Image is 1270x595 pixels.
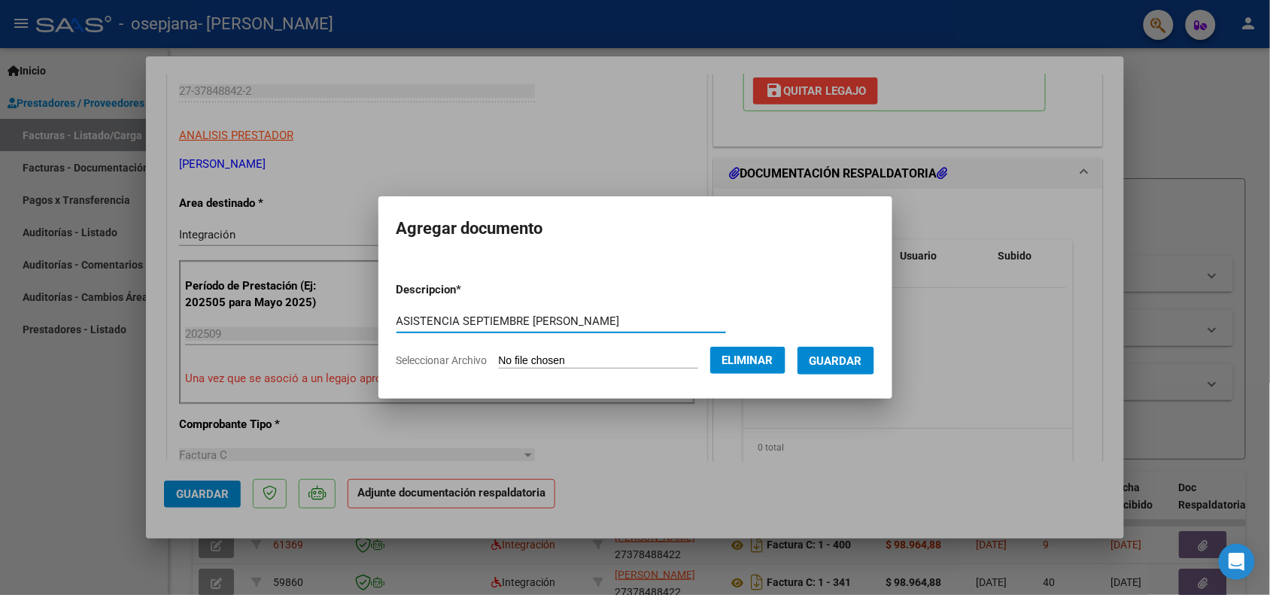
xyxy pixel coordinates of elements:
[722,354,773,367] span: Eliminar
[798,347,874,375] button: Guardar
[810,354,862,368] span: Guardar
[396,281,540,299] p: Descripcion
[710,347,785,374] button: Eliminar
[396,214,874,243] h2: Agregar documento
[1219,544,1255,580] div: Open Intercom Messenger
[396,354,488,366] span: Seleccionar Archivo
